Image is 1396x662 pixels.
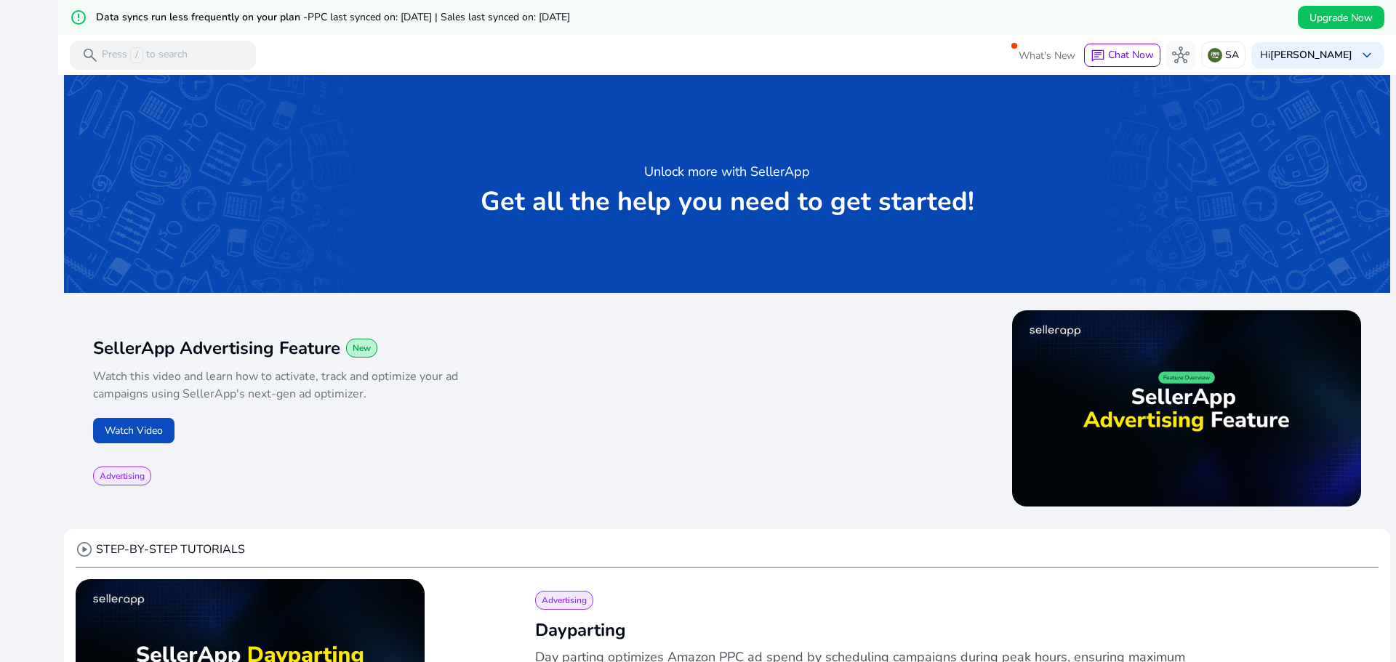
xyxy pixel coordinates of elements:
button: hub [1166,41,1195,70]
button: chatChat Now [1084,44,1160,67]
span: / [130,47,143,63]
span: SellerApp Advertising Feature [93,336,340,360]
button: Watch Video [93,418,174,443]
span: PPC last synced on: [DATE] | Sales last synced on: [DATE] [308,10,570,24]
p: SA [1225,42,1239,68]
span: New [353,342,371,354]
button: Upgrade Now [1298,6,1384,29]
img: sa.svg [1208,48,1222,62]
p: Watch this video and learn how to activate, track and optimize your ad campaigns using SellerApp'... [93,368,516,403]
span: play_circle [76,541,93,558]
h2: Dayparting [535,618,1355,642]
p: Press to search [102,47,188,63]
div: STEP-BY-STEP TUTORIALS [76,541,245,558]
b: [PERSON_NAME] [1270,48,1352,62]
mat-icon: error_outline [70,9,87,26]
h3: Unlock more with SellerApp [644,161,810,182]
span: Chat Now [1108,48,1154,62]
span: hub [1172,47,1190,64]
span: Advertising [542,594,587,606]
span: Advertising [100,470,145,482]
h5: Data syncs run less frequently on your plan - [96,12,570,24]
img: maxresdefault.jpg [1012,310,1361,506]
span: What's New [1019,43,1075,68]
span: search [81,47,99,64]
span: Upgrade Now [1309,10,1373,25]
p: Hi [1260,50,1352,60]
p: Get all the help you need to get started! [481,187,974,217]
span: chat [1091,49,1105,63]
span: keyboard_arrow_down [1358,47,1376,64]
